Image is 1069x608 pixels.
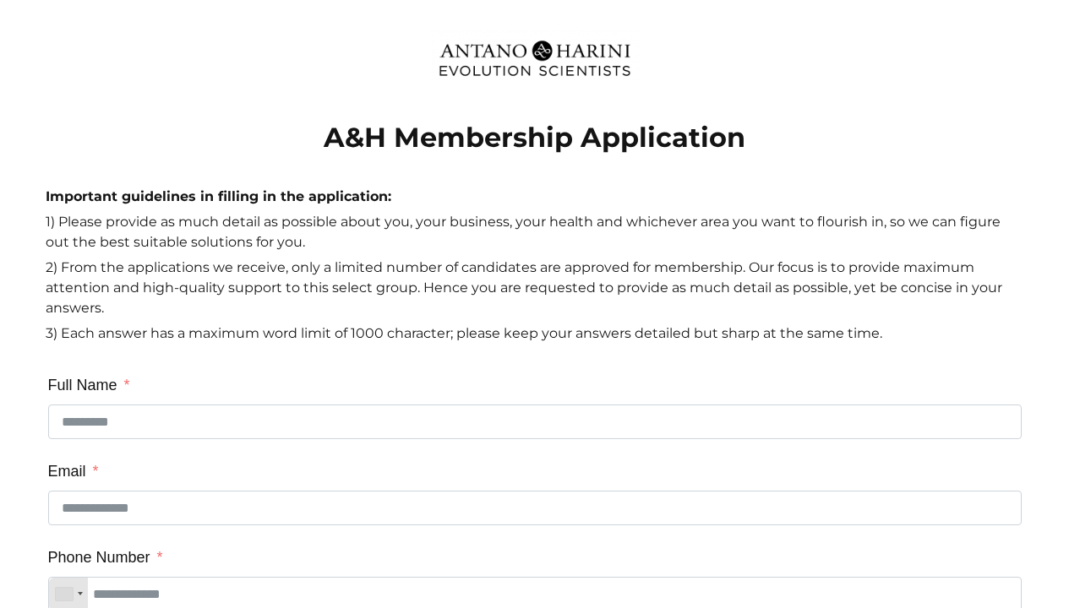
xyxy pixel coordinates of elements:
[48,456,99,486] label: Email
[430,30,640,87] img: Evolution-Scientist (2)
[324,121,745,154] strong: A&H Membership Application
[46,188,391,204] strong: Important guidelines in filling in the application:
[46,258,1024,323] p: 2) From the applications we receive, only a limited number of candidates are approved for members...
[46,323,1024,349] p: 3) Each answer has a maximum word limit of 1000 character; please keep your answers detailed but ...
[48,370,130,400] label: Full Name
[48,491,1022,525] input: Email
[46,212,1024,258] p: 1) Please provide as much detail as possible about you, your business, your health and whichever ...
[48,542,163,573] label: Phone Number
